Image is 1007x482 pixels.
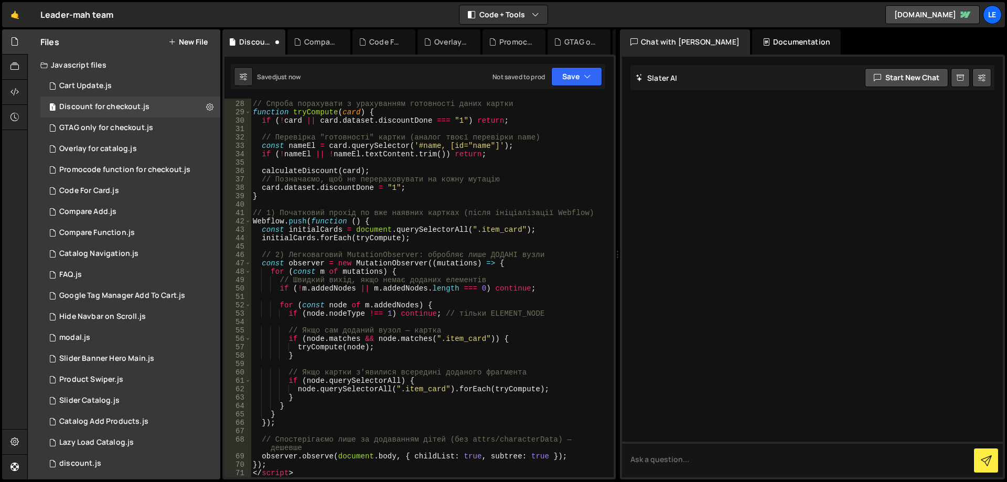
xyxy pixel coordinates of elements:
div: Google Tag Manager Add To Cart.js [59,291,185,301]
h2: Files [40,36,59,48]
button: New File [168,38,208,46]
div: 16298/44828.js [40,390,224,411]
div: 46 [224,251,251,259]
div: 40 [224,200,251,209]
div: 52 [224,301,251,309]
div: 59 [224,360,251,368]
div: 29 [224,108,251,116]
div: Javascript files [28,55,220,76]
div: Discount for checkout.js [59,102,149,112]
div: Catalog Navigation.js [59,249,138,259]
div: 50 [224,284,251,293]
div: 42 [224,217,251,226]
button: Code + Tools [459,5,548,24]
div: 69 [224,452,251,460]
div: 31 [224,125,251,133]
div: 63 [224,393,251,402]
div: 16298/44855.js [40,243,224,264]
div: 61 [224,377,251,385]
a: [DOMAIN_NAME] [885,5,980,24]
div: 34 [224,150,251,158]
span: 1 [49,104,56,112]
div: 53 [224,309,251,318]
div: Catalog Add Products.js [59,417,148,426]
div: 16298/45098.js [40,201,224,222]
div: 16298/44467.js [40,76,224,97]
div: 16298/44976.js [40,327,224,348]
a: 🤙 [2,2,28,27]
button: Start new chat [865,68,948,87]
div: 54 [224,318,251,326]
div: 71 [224,469,251,477]
div: 64 [224,402,251,410]
div: 16298/44469.js [40,285,224,306]
div: 16298/44406.js [40,432,224,453]
div: 58 [224,351,251,360]
div: 67 [224,427,251,435]
div: 56 [224,335,251,343]
div: Compare Function.js [59,228,135,238]
div: 16298/44879.js [40,180,224,201]
div: discount.js [59,459,101,468]
div: Promocode function for checkout.js [40,159,224,180]
div: Slider Catalog.js [59,396,120,405]
div: Product Swiper.js [59,375,123,384]
div: 57 [224,343,251,351]
div: 16298/45111.js [40,138,224,159]
div: 49 [224,276,251,284]
div: 37 [224,175,251,184]
button: Save [551,67,602,86]
div: Code For Card.js [369,37,403,47]
h2: Slater AI [636,73,678,83]
div: 43 [224,226,251,234]
div: Not saved to prod [492,72,545,81]
div: 16298/44401.js [40,348,224,369]
div: 16298/44402.js [40,306,224,327]
div: Lazy Load Catalog.js [59,438,134,447]
div: Promocode function for checkout.js [499,37,533,47]
div: GTAG only for checkout.js [59,123,153,133]
div: Cart Update.js [59,81,112,91]
div: Chat with [PERSON_NAME] [620,29,750,55]
div: 35 [224,158,251,167]
div: 16298/44466.js [40,453,224,474]
div: 70 [224,460,251,469]
div: 28 [224,100,251,108]
div: Slider Banner Hero Main.js [59,354,154,363]
div: Promocode function for checkout.js [59,165,190,175]
a: Le [983,5,1002,24]
div: 60 [224,368,251,377]
div: 44 [224,234,251,242]
div: 47 [224,259,251,267]
div: 51 [224,293,251,301]
div: GTAG only for checkout.js [564,37,598,47]
div: modal.js [59,333,90,342]
div: just now [276,72,301,81]
div: Hide Navbar on Scroll.js [59,312,146,322]
div: Saved [257,72,301,81]
div: 16298/45065.js [40,222,224,243]
div: 16298/44845.js [40,411,224,432]
div: 38 [224,184,251,192]
div: Documentation [752,29,841,55]
div: 36 [224,167,251,175]
div: 45 [224,242,251,251]
div: 62 [224,385,251,393]
div: 55 [224,326,251,335]
div: 66 [224,419,251,427]
div: FAQ.js [59,270,82,280]
div: Overlay for catalog.js [434,37,468,47]
div: 16298/44405.js [40,369,224,390]
div: 16298/44463.js [40,264,224,285]
div: 68 [224,435,251,452]
div: 48 [224,267,251,276]
div: 65 [224,410,251,419]
div: 16298/45143.js [40,117,224,138]
div: 30 [224,116,251,125]
div: Compare Add.js [304,37,338,47]
div: 39 [224,192,251,200]
div: 41 [224,209,251,217]
div: Leader-mah team [40,8,113,21]
div: Compare Add.js [59,207,116,217]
